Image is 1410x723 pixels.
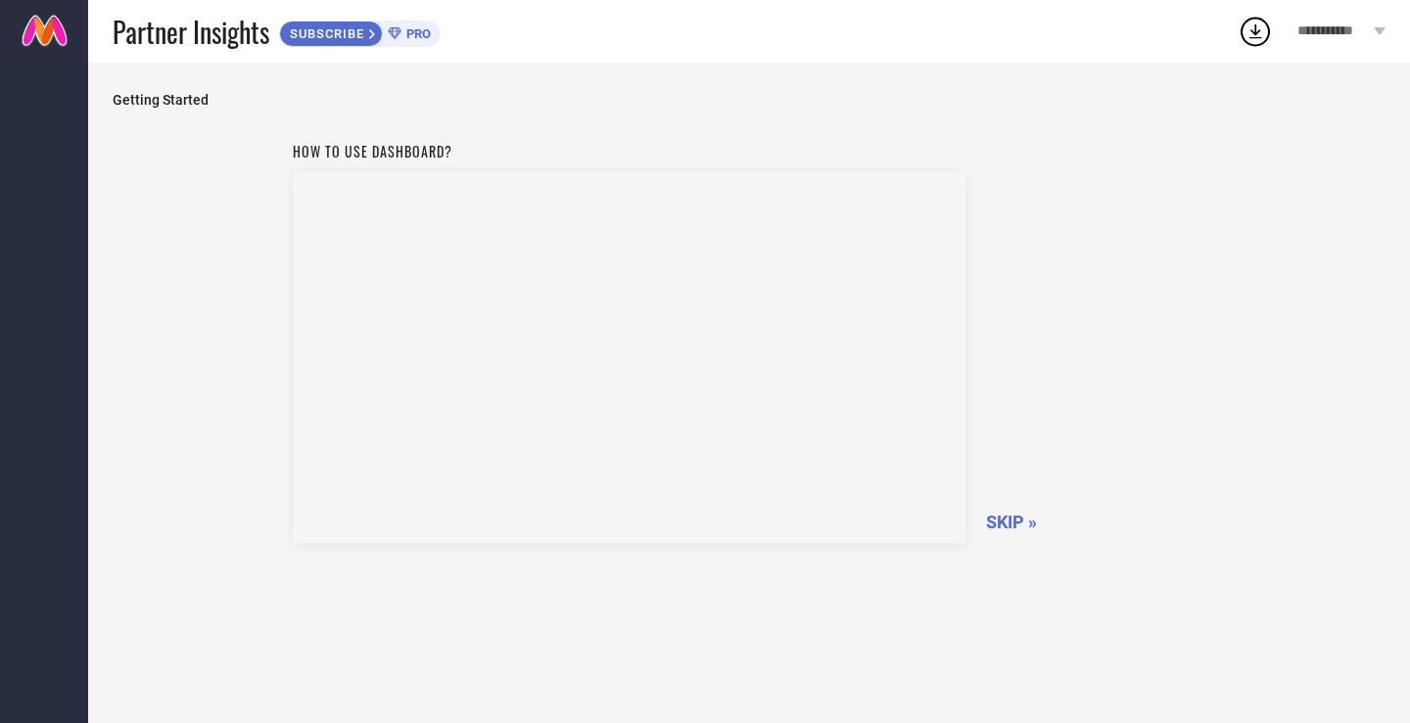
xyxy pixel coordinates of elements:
[113,92,1386,108] span: Getting Started
[1238,14,1273,49] div: Open download list
[279,16,441,47] a: SUBSCRIBEPRO
[401,26,431,41] span: PRO
[293,171,966,543] iframe: Workspace Section
[280,26,369,41] span: SUBSCRIBE
[113,12,269,52] span: Partner Insights
[986,512,1037,532] span: SKIP »
[293,141,966,161] h1: How to use dashboard?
